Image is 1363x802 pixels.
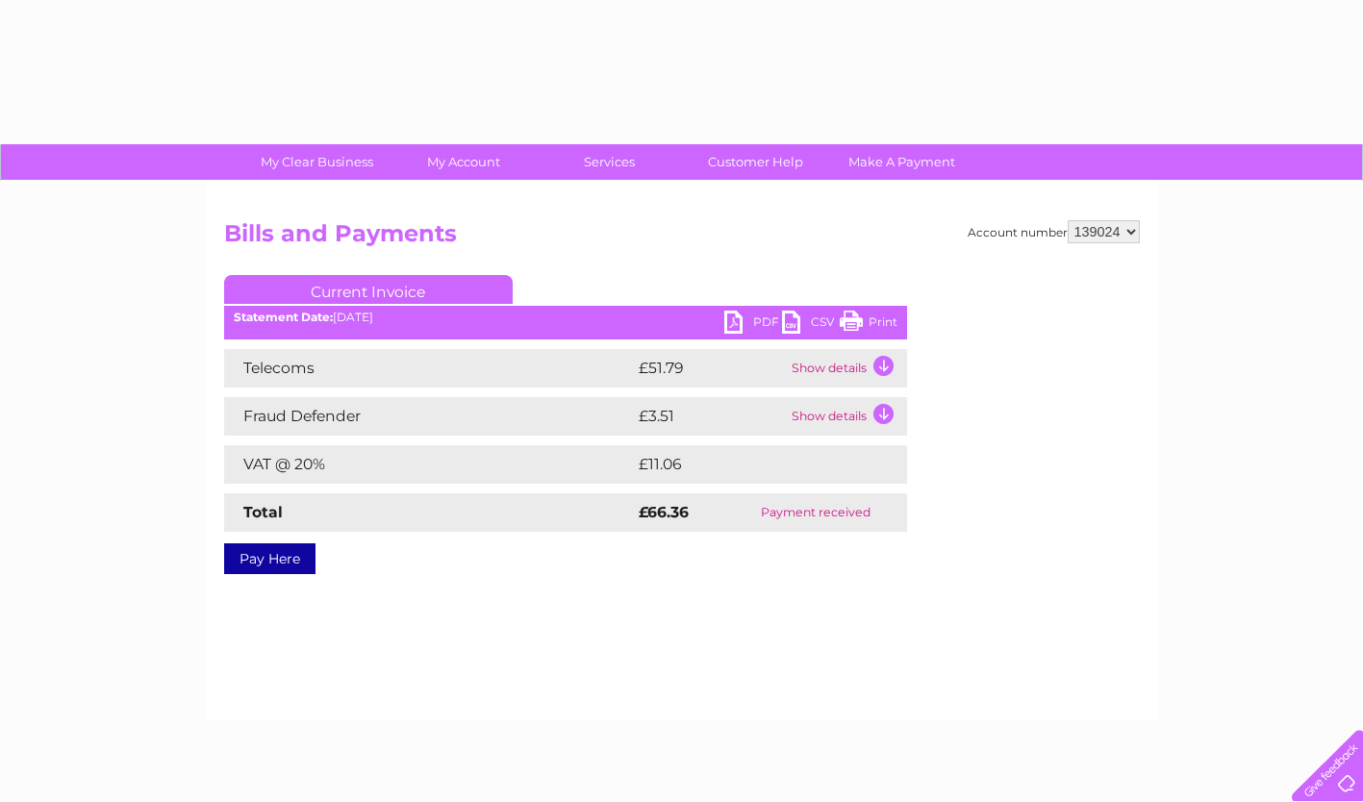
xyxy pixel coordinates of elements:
h2: Bills and Payments [224,220,1140,257]
td: Show details [787,397,907,436]
td: £11.06 [634,445,865,484]
a: Make A Payment [822,144,981,180]
a: PDF [724,311,782,338]
a: My Account [384,144,543,180]
td: Show details [787,349,907,388]
a: Print [840,311,897,338]
a: CSV [782,311,840,338]
a: Services [530,144,689,180]
a: Current Invoice [224,275,513,304]
td: Fraud Defender [224,397,634,436]
td: VAT @ 20% [224,445,634,484]
div: [DATE] [224,311,907,324]
td: Telecoms [224,349,634,388]
div: Account number [968,220,1140,243]
td: Payment received [724,493,906,532]
a: Pay Here [224,543,316,574]
a: My Clear Business [238,144,396,180]
a: Customer Help [676,144,835,180]
td: £3.51 [634,397,787,436]
b: Statement Date: [234,310,333,324]
td: £51.79 [634,349,787,388]
strong: Total [243,503,283,521]
strong: £66.36 [639,503,689,521]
